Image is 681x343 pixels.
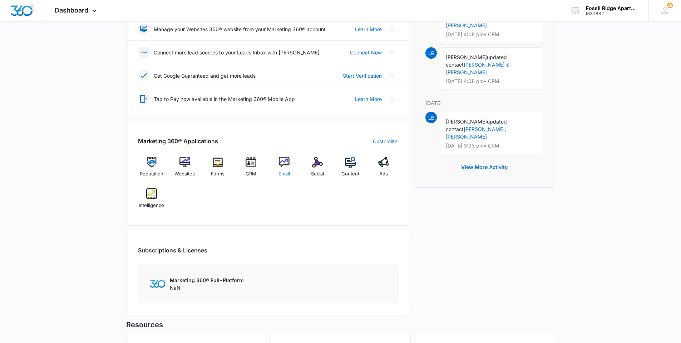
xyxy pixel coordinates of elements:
h5: Resources [126,319,555,330]
p: Connect more lead sources to your Leads Inbox with [PERSON_NAME] [154,49,320,56]
div: account name [586,5,638,11]
a: Ads [370,157,398,183]
p: Manage your Websites 360® website from your Marketing 360® account [154,25,326,33]
span: Social [311,170,324,178]
p: Tap to Pay now available in the Marketing 360® Mobile App [154,95,295,103]
button: Close [386,93,398,105]
div: notifications count [667,3,673,8]
p: Get Google Guaranteed and get more leads [154,72,256,79]
p: [DATE] 4:08 pm • CRM [446,32,537,37]
p: [DATE] [425,99,543,107]
a: CRM [237,157,265,183]
a: Connect Now [350,49,382,56]
a: Customize [373,137,398,145]
span: Email [278,170,290,178]
a: Websites [171,157,198,183]
button: Close [386,70,398,81]
p: [DATE] 3:33 pm • CRM [446,143,537,148]
h2: Subscriptions & Licenses [138,246,207,255]
span: Websites [174,170,195,178]
span: LE [425,112,437,123]
span: Intelligence [139,202,164,209]
img: Marketing 360 Logo [150,280,166,288]
span: Ads [379,170,388,178]
span: 19 [667,3,673,8]
span: Reputation [140,170,163,178]
a: Social [304,157,331,183]
a: Start Verification [343,72,382,79]
span: CRM [246,170,256,178]
div: account id [586,11,638,16]
a: [PERSON_NAME], [PERSON_NAME] [446,126,506,140]
div: NaN [170,276,244,291]
h2: Marketing 360® Applications [138,137,218,145]
a: Email [271,157,298,183]
a: Learn More [355,25,382,33]
span: LE [425,47,437,59]
span: [PERSON_NAME] [446,119,487,125]
button: View More Activity [454,159,515,176]
a: Reputation [138,157,166,183]
span: Content [341,170,359,178]
span: Dashboard [55,6,88,14]
a: [PERSON_NAME] & [PERSON_NAME] [446,62,509,75]
a: Intelligence [138,188,166,214]
a: Learn More [355,95,382,103]
span: Forms [211,170,224,178]
p: Marketing 360® Full-Platform [170,276,244,284]
p: [DATE] 4:08 pm • CRM [446,79,537,84]
a: Forms [204,157,232,183]
a: Content [337,157,364,183]
span: [PERSON_NAME] [446,54,487,60]
button: Close [386,47,398,58]
button: Close [386,23,398,35]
